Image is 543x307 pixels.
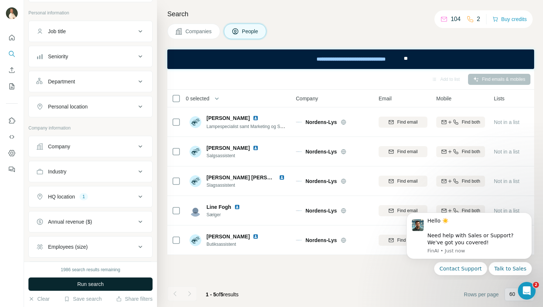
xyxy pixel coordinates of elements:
button: Clear [28,295,49,303]
img: LinkedIn logo [253,145,259,151]
button: Employees (size) [29,238,152,256]
span: Find email [397,119,417,125]
span: Not in a list [494,149,519,155]
div: Department [48,78,75,85]
button: Dashboard [6,146,18,160]
div: Seniority [48,53,68,60]
button: Find both [436,117,485,128]
span: Line Fogh [206,203,231,211]
span: results [206,292,239,297]
button: Share filters [116,295,153,303]
span: Find both [462,178,480,184]
span: Nordens-Lys [305,207,337,214]
button: Find email [379,205,427,216]
span: 0 selected [186,95,209,102]
button: Find email [379,117,427,128]
button: Industry [29,163,152,180]
img: Logo of Nordens-Lys [296,237,302,243]
img: Avatar [6,7,18,19]
div: Industry [48,168,66,175]
button: Find both [436,176,485,187]
h4: Search [167,9,534,19]
span: [PERSON_NAME] [206,114,250,122]
span: [PERSON_NAME] [PERSON_NAME] [206,175,295,180]
img: Avatar [189,205,201,217]
iframe: Intercom notifications message [395,206,543,280]
span: Run search [77,280,104,288]
span: Find email [397,148,417,155]
img: LinkedIn logo [253,234,259,239]
span: [PERSON_NAME] [206,144,250,152]
button: Find email [379,235,427,246]
span: Lampespecialist samt Marketing og SoMe ansvarlig [206,123,308,129]
button: Seniority [29,48,152,65]
span: Nordens-Lys [305,118,337,126]
div: 1986 search results remaining [61,266,120,273]
button: Save search [64,295,102,303]
button: Feedback [6,163,18,176]
span: Companies [185,28,212,35]
button: Personal location [29,98,152,115]
img: Avatar [189,116,201,128]
img: Logo of Nordens-Lys [296,149,302,155]
span: Slagsassistent [206,182,288,189]
img: Logo of Nordens-Lys [296,208,302,214]
span: Nordens-Lys [305,148,337,155]
button: Search [6,47,18,61]
img: Avatar [189,146,201,158]
button: Find email [379,146,427,157]
span: Company [296,95,318,102]
iframe: Banner [167,49,534,69]
span: [PERSON_NAME] [206,233,250,240]
span: Rows per page [464,291,499,298]
img: LinkedIn logo [279,175,285,180]
p: 2 [477,15,480,24]
button: Job title [29,23,152,40]
span: Find both [462,148,480,155]
span: Nordens-Lys [305,177,337,185]
div: HQ location [48,193,75,200]
button: Annual revenue ($) [29,213,152,231]
span: of [216,292,221,297]
button: Company [29,138,152,155]
iframe: Intercom live chat [518,282,536,300]
img: Logo of Nordens-Lys [296,119,302,125]
button: Use Surfe API [6,130,18,144]
span: Find both [462,119,480,125]
div: Employees (size) [48,243,88,251]
button: Buy credits [492,14,527,24]
span: People [242,28,259,35]
img: Logo of Nordens-Lys [296,178,302,184]
p: Company information [28,125,153,131]
div: Personal location [48,103,88,110]
div: Annual revenue ($) [48,218,92,225]
button: HQ location1 [29,188,152,206]
span: Lists [494,95,505,102]
button: Quick start [6,31,18,44]
span: Not in a list [494,178,519,184]
span: 5 [221,292,223,297]
p: Personal information [28,10,153,16]
div: 1 [79,193,88,200]
button: Use Surfe on LinkedIn [6,114,18,127]
p: 104 [451,15,461,24]
span: Find email [397,178,417,184]
img: LinkedIn logo [234,204,240,210]
img: Avatar [189,234,201,246]
span: Butiksassistent [206,241,262,248]
div: Company [48,143,70,150]
span: 1 - 5 [206,292,216,297]
span: Email [379,95,392,102]
span: Salgsassistent [206,152,262,159]
button: Run search [28,277,153,291]
div: Job title [48,28,66,35]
